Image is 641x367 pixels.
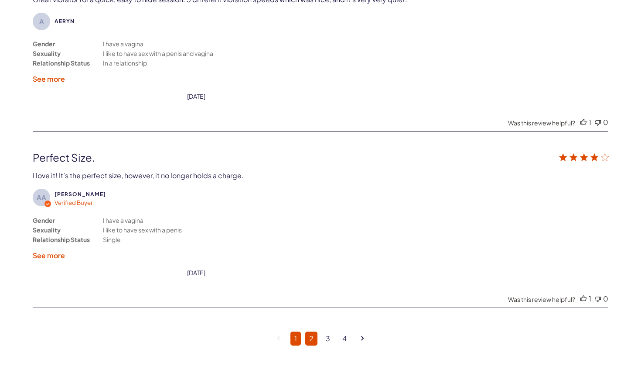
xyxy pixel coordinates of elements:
div: 1 [589,118,591,127]
div: In a relationship [103,58,147,68]
div: I have a vagina [103,215,143,225]
div: Sexuality [33,225,61,235]
a: Page 1 [290,332,301,346]
div: Was this review helpful? [508,295,575,303]
div: [DATE] [187,92,205,100]
div: date [187,92,205,100]
div: Vote up [580,294,586,303]
div: Vote down [595,118,601,127]
span: Aeryn [55,18,75,24]
a: Goto next page [357,329,368,348]
div: 0 [603,118,608,127]
label: See more [33,251,65,260]
div: Gender [33,39,55,48]
div: Relationship Status [33,58,90,68]
div: Sexuality [33,48,61,58]
div: I like to have sex with a penis [103,225,182,235]
div: 0 [603,294,608,303]
text: A [39,17,44,25]
a: Goto previous page [273,329,284,348]
a: Goto Page 2 [305,332,317,346]
a: Goto Page 3 [322,332,334,346]
div: I like to have sex with a penis and vagina [103,48,213,58]
div: 1 [589,294,591,303]
div: date [187,269,205,277]
span: Ashlie A. [55,191,106,197]
div: Was this review helpful? [508,119,575,127]
div: I love it! It’s the perfect size, however, it no longer holds a charge. [33,171,244,180]
div: Perfect Size. [33,151,493,164]
div: [DATE] [187,269,205,277]
label: See more [33,74,65,83]
div: Relationship Status [33,235,90,244]
a: Goto Page 4 [338,332,351,346]
div: Gender [33,215,55,225]
div: Vote up [580,118,586,127]
div: Vote down [595,294,601,303]
div: Single [103,235,121,244]
div: I have a vagina [103,39,143,48]
text: AA [37,193,46,201]
span: Verified Buyer [55,199,93,206]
